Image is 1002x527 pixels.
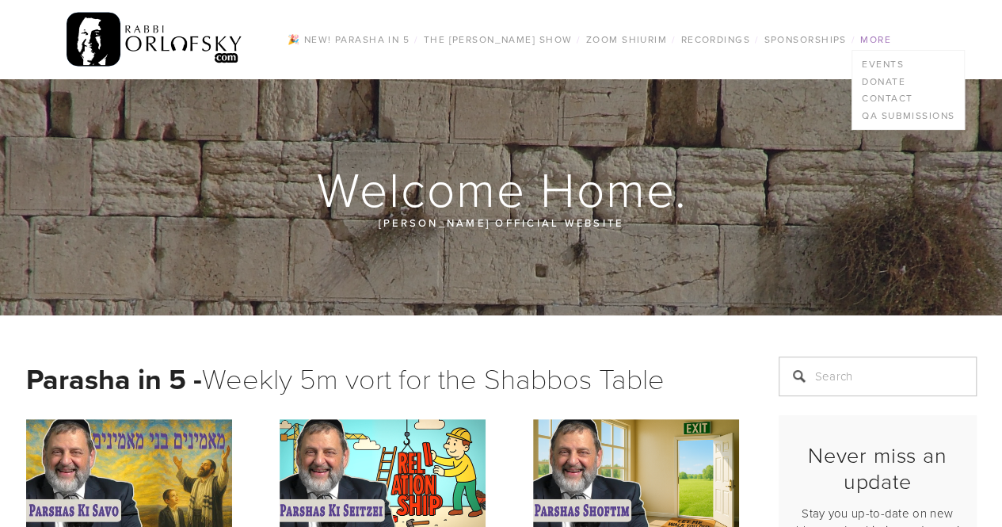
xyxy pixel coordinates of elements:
a: Sponsorships [759,29,851,50]
a: Recordings [676,29,754,50]
span: / [672,32,676,46]
input: Search [779,357,977,396]
a: Zoom Shiurim [581,29,672,50]
span: / [755,32,759,46]
span: / [577,32,581,46]
a: Contact [852,90,964,107]
h1: Weekly 5m vort for the Shabbos Table [26,357,739,400]
a: Donate [852,73,964,90]
img: RabbiOrlofsky.com [67,9,243,71]
p: [PERSON_NAME] official website [121,214,882,231]
span: / [852,32,855,46]
span: / [414,32,418,46]
a: More [855,29,896,50]
a: QA Submissions [852,107,964,124]
h1: Welcome Home. [26,163,978,214]
strong: Parasha in 5 - [26,358,202,399]
a: The [PERSON_NAME] Show [419,29,577,50]
a: Events [852,55,964,73]
a: 🎉 NEW! Parasha in 5 [283,29,414,50]
h2: Never miss an update [792,442,963,494]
